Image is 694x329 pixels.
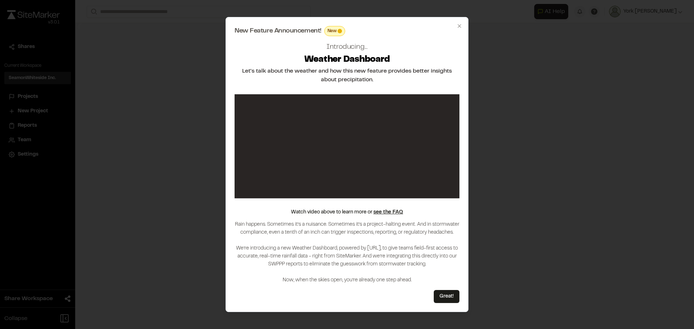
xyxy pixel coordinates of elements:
span: New Feature Announcement! [235,28,321,34]
span: New [327,28,337,34]
a: see the FAQ [373,210,403,215]
p: Rain happens. Sometimes it’s a nuisance. Sometimes it’s a project-halting event. And in stormwate... [235,221,459,284]
h2: Weather Dashboard [304,54,390,66]
div: This feature is brand new! Enjoy! [324,26,346,36]
h2: Introducing... [326,42,368,53]
p: Watch video above to learn more or [291,208,403,216]
h2: Let's talk about the weather and how this new feature provides better insights about precipitation. [235,67,459,84]
span: This feature is brand new! Enjoy! [338,29,342,33]
button: Great! [434,290,459,303]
